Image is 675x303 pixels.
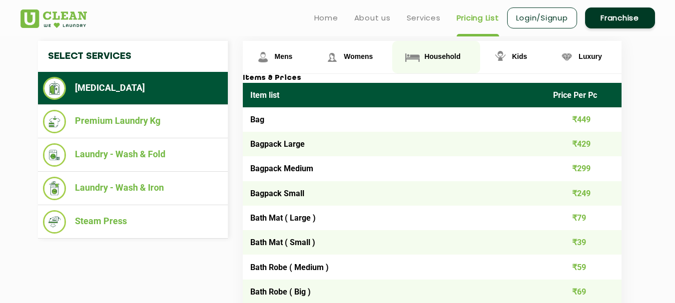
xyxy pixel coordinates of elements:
[243,181,546,206] td: Bagpack Small
[546,132,622,156] td: ₹429
[254,48,272,66] img: Mens
[43,77,66,100] img: Dry Cleaning
[424,52,460,60] span: Household
[344,52,373,60] span: Womens
[407,12,441,24] a: Services
[43,177,223,200] li: Laundry - Wash & Iron
[546,230,622,255] td: ₹39
[43,143,223,167] li: Laundry - Wash & Fold
[43,110,223,133] li: Premium Laundry Kg
[546,206,622,230] td: ₹79
[546,181,622,206] td: ₹249
[43,110,66,133] img: Premium Laundry Kg
[43,210,66,234] img: Steam Press
[585,7,655,28] a: Franchise
[243,156,546,181] td: Bagpack Medium
[275,52,293,60] span: Mens
[20,9,87,28] img: UClean Laundry and Dry Cleaning
[243,230,546,255] td: Bath Mat ( Small )
[243,74,622,83] h3: Items & Prices
[43,77,223,100] li: [MEDICAL_DATA]
[404,48,421,66] img: Household
[43,143,66,167] img: Laundry - Wash & Fold
[457,12,499,24] a: Pricing List
[243,132,546,156] td: Bagpack Large
[43,210,223,234] li: Steam Press
[243,83,546,107] th: Item list
[546,107,622,132] td: ₹449
[546,255,622,279] td: ₹59
[243,107,546,132] td: Bag
[558,48,576,66] img: Luxury
[579,52,602,60] span: Luxury
[38,41,228,72] h4: Select Services
[507,7,577,28] a: Login/Signup
[512,52,527,60] span: Kids
[243,206,546,230] td: Bath Mat ( Large )
[243,255,546,279] td: Bath Robe ( Medium )
[492,48,509,66] img: Kids
[323,48,341,66] img: Womens
[43,177,66,200] img: Laundry - Wash & Iron
[314,12,338,24] a: Home
[354,12,391,24] a: About us
[546,156,622,181] td: ₹299
[546,83,622,107] th: Price Per Pc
